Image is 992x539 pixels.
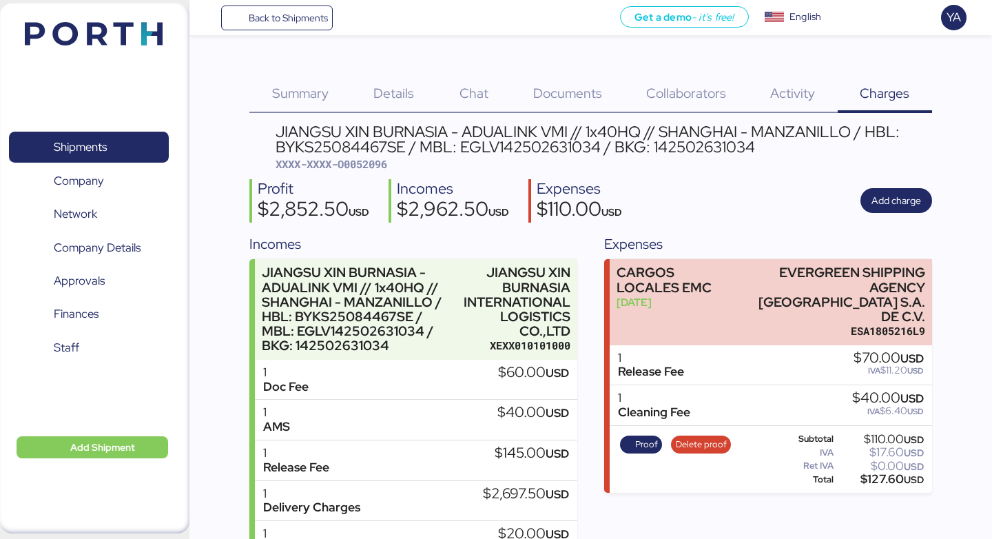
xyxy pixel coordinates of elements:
[263,420,290,434] div: AMS
[867,406,880,417] span: IVA
[860,188,932,213] button: Add charge
[9,265,169,297] a: Approvals
[537,179,622,199] div: Expenses
[907,406,924,417] span: USD
[618,365,684,379] div: Release Fee
[9,332,169,364] a: Staff
[249,10,328,26] span: Back to Shipments
[464,265,570,338] div: JIANGSU XIN BURNASIA INTERNATIONAL LOGISTICS CO.,LTD
[198,6,221,30] button: Menu
[904,447,924,459] span: USD
[618,391,690,405] div: 1
[775,475,834,485] div: Total
[373,84,414,102] span: Details
[9,298,169,330] a: Finances
[483,487,569,502] div: $2,697.50
[54,304,99,324] span: Finances
[775,448,834,458] div: IVA
[397,179,509,199] div: Incomes
[836,434,924,445] div: $110.00
[497,405,569,420] div: $40.00
[618,351,684,365] div: 1
[775,461,834,471] div: Ret IVA
[871,192,921,209] span: Add charge
[852,406,924,416] div: $6.40
[620,436,663,454] button: Proof
[263,460,329,475] div: Release Fee
[546,405,569,420] span: USD
[671,436,731,454] button: Delete proof
[263,446,329,460] div: 1
[907,365,924,376] span: USD
[70,439,135,456] span: Add Shipment
[54,204,97,224] span: Network
[9,232,169,263] a: Company Details
[770,84,815,102] span: Activity
[646,84,726,102] span: Collaborators
[54,171,104,191] span: Company
[397,199,509,223] div: $2,962.50
[836,474,924,485] div: $127.60
[54,338,79,358] span: Staff
[904,474,924,486] span: USD
[537,199,622,223] div: $110.00
[263,380,309,394] div: Doc Fee
[263,405,290,420] div: 1
[258,199,369,223] div: $2,852.50
[349,205,369,218] span: USD
[947,8,961,26] span: YA
[854,365,924,376] div: $11.20
[263,500,360,515] div: Delivery Charges
[900,351,924,366] span: USD
[904,434,924,446] span: USD
[498,365,569,380] div: $60.00
[904,460,924,473] span: USD
[546,365,569,380] span: USD
[546,487,569,502] span: USD
[868,365,880,376] span: IVA
[618,405,690,420] div: Cleaning Fee
[617,295,734,309] div: [DATE]
[9,165,169,196] a: Company
[852,391,924,406] div: $40.00
[836,447,924,458] div: $17.60
[276,124,932,155] div: JIANGSU XIN BURNASIA - ADUALINK VMI // 1x40HQ // SHANGHAI - MANZANILLO / HBL: BYKS25084467SE / MB...
[9,199,169,230] a: Network
[740,324,925,338] div: ESA1805216L9
[900,391,924,406] span: USD
[258,179,369,199] div: Profit
[54,271,105,291] span: Approvals
[676,437,727,452] span: Delete proof
[276,157,387,171] span: XXXX-XXXX-O0052096
[854,351,924,366] div: $70.00
[17,436,168,458] button: Add Shipment
[789,10,821,24] div: English
[836,461,924,471] div: $0.00
[263,487,360,501] div: 1
[54,137,107,157] span: Shipments
[775,434,834,444] div: Subtotal
[9,132,169,163] a: Shipments
[249,234,577,254] div: Incomes
[635,437,658,452] span: Proof
[546,446,569,461] span: USD
[495,446,569,461] div: $145.00
[272,84,329,102] span: Summary
[54,238,141,258] span: Company Details
[262,265,457,353] div: JIANGSU XIN BURNASIA - ADUALINK VMI // 1x40HQ // SHANGHAI - MANZANILLO / HBL: BYKS25084467SE / MB...
[740,265,925,324] div: EVERGREEN SHIPPING AGENCY [GEOGRAPHIC_DATA] S.A. DE C.V.
[221,6,333,30] a: Back to Shipments
[464,338,570,353] div: XEXX010101000
[604,234,931,254] div: Expenses
[617,265,734,294] div: CARGOS LOCALES EMC
[601,205,622,218] span: USD
[860,84,909,102] span: Charges
[459,84,488,102] span: Chat
[533,84,602,102] span: Documents
[488,205,509,218] span: USD
[263,365,309,380] div: 1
